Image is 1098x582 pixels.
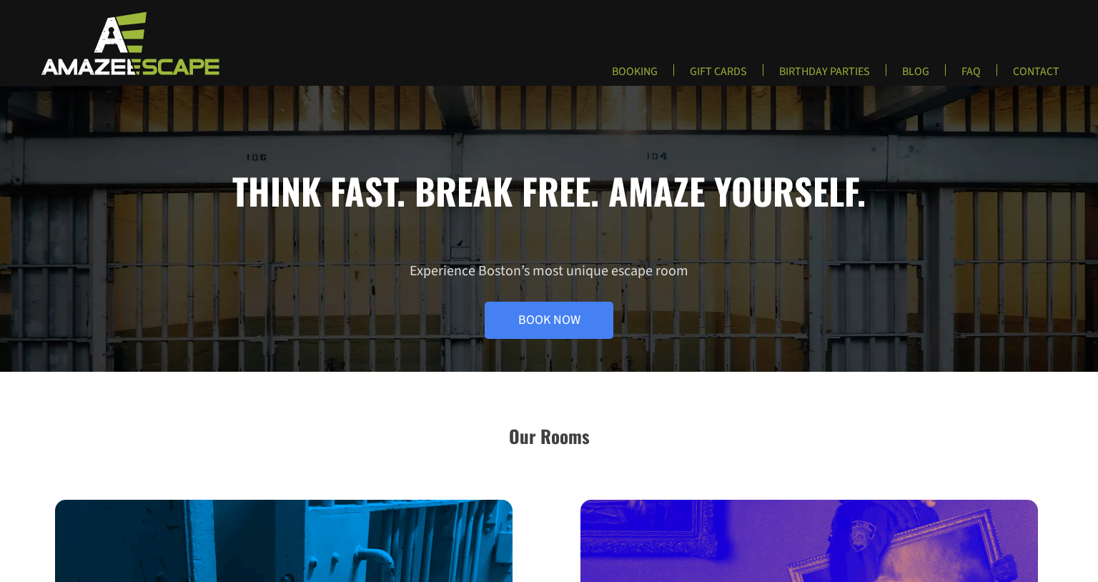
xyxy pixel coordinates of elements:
a: BOOKING [600,64,669,88]
a: BLOG [891,64,941,88]
a: BIRTHDAY PARTIES [768,64,881,88]
h1: Think fast. Break free. Amaze yourself. [55,169,1043,212]
a: CONTACT [1001,64,1071,88]
a: GIFT CARDS [678,64,758,88]
a: Book Now [485,302,613,339]
img: Escape Room Game in Boston Area [23,10,234,76]
p: Experience Boston’s most unique escape room [55,262,1043,339]
a: FAQ [950,64,992,88]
